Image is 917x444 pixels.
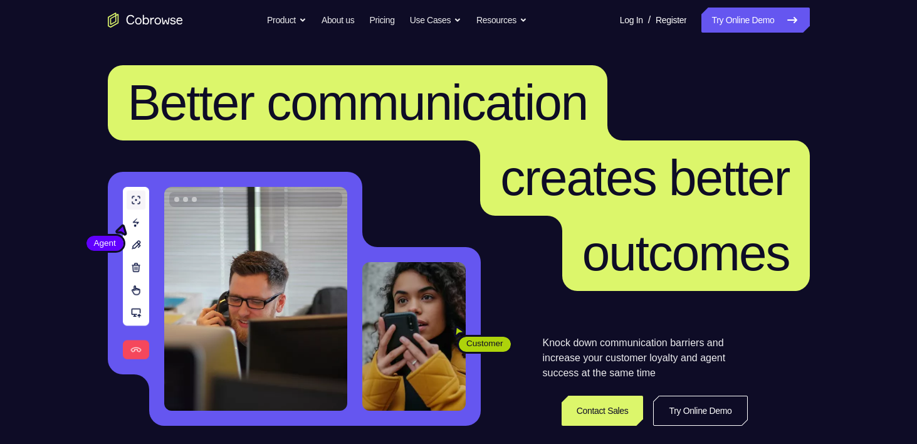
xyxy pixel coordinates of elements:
p: Knock down communication barriers and increase your customer loyalty and agent success at the sam... [543,336,748,381]
button: Resources [476,8,527,33]
a: About us [322,8,354,33]
img: A customer support agent talking on the phone [164,187,347,411]
span: / [648,13,651,28]
a: Log In [620,8,643,33]
a: Pricing [369,8,394,33]
a: Try Online Demo [653,396,747,426]
a: Go to the home page [108,13,183,28]
span: Better communication [128,75,588,130]
a: Contact Sales [562,396,644,426]
button: Use Cases [410,8,461,33]
a: Try Online Demo [701,8,809,33]
span: creates better [500,150,789,206]
img: A customer holding their phone [362,262,466,411]
span: outcomes [582,225,790,281]
button: Product [267,8,307,33]
a: Register [656,8,686,33]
